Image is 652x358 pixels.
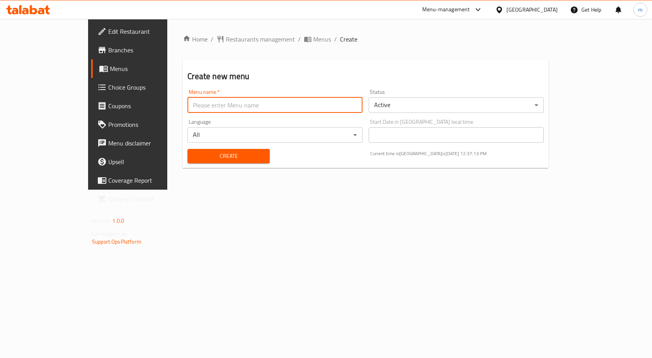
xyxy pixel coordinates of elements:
[91,78,197,97] a: Choice Groups
[108,120,191,129] span: Promotions
[92,229,128,239] span: Get support on:
[187,71,544,82] h2: Create new menu
[334,35,337,44] li: /
[91,134,197,152] a: Menu disclaimer
[304,35,331,44] a: Menus
[422,5,470,14] div: Menu-management
[108,45,191,55] span: Branches
[110,64,191,73] span: Menus
[211,35,213,44] li: /
[298,35,301,44] li: /
[91,171,197,190] a: Coverage Report
[108,194,191,204] span: Grocery Checklist
[370,150,544,157] p: Current time in [GEOGRAPHIC_DATA] is [DATE] 12:37:13 PM
[108,138,191,148] span: Menu disclaimer
[91,190,197,208] a: Grocery Checklist
[194,151,263,161] span: Create
[108,27,191,36] span: Edit Restaurant
[217,35,295,44] a: Restaurants management
[91,97,197,115] a: Coupons
[112,216,124,226] span: 1.0.0
[183,35,548,44] nav: breadcrumb
[91,41,197,59] a: Branches
[108,176,191,185] span: Coverage Report
[313,35,331,44] span: Menus
[91,59,197,78] a: Menus
[369,97,544,113] div: Active
[108,157,191,166] span: Upsell
[187,97,362,113] input: Please enter Menu name
[108,83,191,92] span: Choice Groups
[187,149,269,163] button: Create
[91,152,197,171] a: Upsell
[92,216,111,226] span: Version:
[92,237,141,247] a: Support.OpsPlatform
[226,35,295,44] span: Restaurants management
[91,22,197,41] a: Edit Restaurant
[91,115,197,134] a: Promotions
[108,101,191,111] span: Coupons
[187,127,362,143] div: All
[506,5,558,14] div: [GEOGRAPHIC_DATA]
[340,35,357,44] span: Create
[638,5,643,14] span: m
